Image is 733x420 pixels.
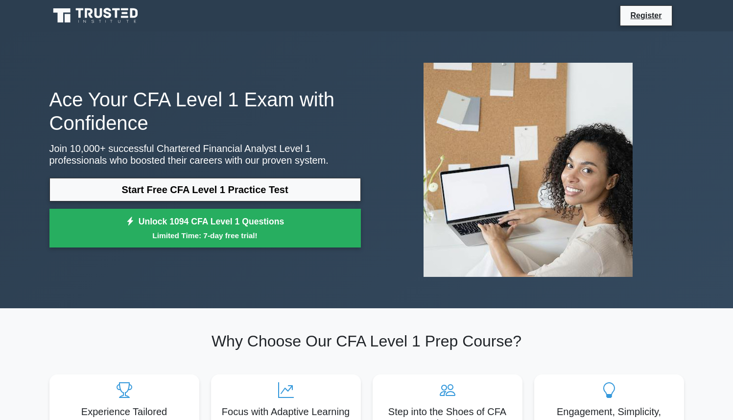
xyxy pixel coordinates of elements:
[49,143,361,166] p: Join 10,000+ successful Chartered Financial Analyst Level 1 professionals who boosted their caree...
[219,406,353,418] h5: Focus with Adaptive Learning
[62,230,349,241] small: Limited Time: 7-day free trial!
[49,209,361,248] a: Unlock 1094 CFA Level 1 QuestionsLimited Time: 7-day free trial!
[49,332,684,350] h2: Why Choose Our CFA Level 1 Prep Course?
[624,9,667,22] a: Register
[49,178,361,201] a: Start Free CFA Level 1 Practice Test
[49,88,361,135] h1: Ace Your CFA Level 1 Exam with Confidence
